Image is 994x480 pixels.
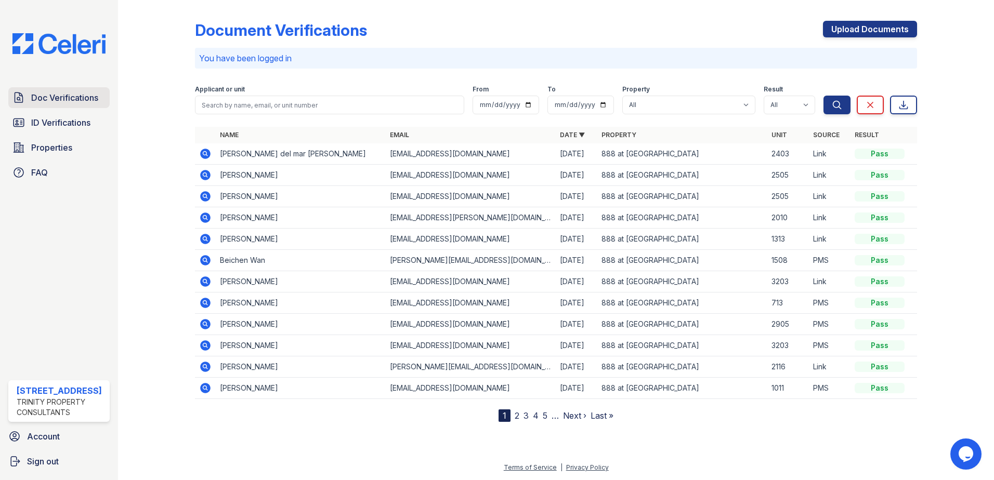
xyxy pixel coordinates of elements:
[855,276,905,287] div: Pass
[823,21,917,37] a: Upload Documents
[216,143,386,165] td: [PERSON_NAME] del mar [PERSON_NAME]
[950,438,984,470] iframe: chat widget
[767,292,809,314] td: 713
[855,298,905,308] div: Pass
[855,191,905,202] div: Pass
[533,410,539,421] a: 4
[767,207,809,229] td: 2010
[566,463,609,471] a: Privacy Policy
[556,356,597,378] td: [DATE]
[216,229,386,250] td: [PERSON_NAME]
[31,91,98,104] span: Doc Verifications
[31,166,48,179] span: FAQ
[767,378,809,399] td: 1011
[855,362,905,372] div: Pass
[855,149,905,159] div: Pass
[556,229,597,250] td: [DATE]
[524,410,529,421] a: 3
[4,451,114,472] a: Sign out
[597,356,767,378] td: 888 at [GEOGRAPHIC_DATA]
[809,207,851,229] td: Link
[767,271,809,292] td: 3203
[8,87,110,108] a: Doc Verifications
[31,141,72,154] span: Properties
[767,250,809,271] td: 1508
[597,143,767,165] td: 888 at [GEOGRAPHIC_DATA]
[4,426,114,447] a: Account
[552,409,559,422] span: …
[855,319,905,329] div: Pass
[855,234,905,244] div: Pass
[27,430,60,443] span: Account
[556,271,597,292] td: [DATE]
[216,292,386,314] td: [PERSON_NAME]
[597,229,767,250] td: 888 at [GEOGRAPHIC_DATA]
[8,162,110,183] a: FAQ
[386,378,556,399] td: [EMAIL_ADDRESS][DOMAIN_NAME]
[556,335,597,356] td: [DATE]
[771,131,787,139] a: Unit
[473,85,489,94] label: From
[855,340,905,351] div: Pass
[813,131,840,139] a: Source
[8,112,110,133] a: ID Verifications
[386,271,556,292] td: [EMAIL_ADDRESS][DOMAIN_NAME]
[809,335,851,356] td: PMS
[216,186,386,207] td: [PERSON_NAME]
[556,143,597,165] td: [DATE]
[809,271,851,292] td: Link
[597,165,767,186] td: 888 at [GEOGRAPHIC_DATA]
[17,384,106,397] div: [STREET_ADDRESS]
[597,186,767,207] td: 888 at [GEOGRAPHIC_DATA]
[855,131,879,139] a: Result
[216,356,386,378] td: [PERSON_NAME]
[767,335,809,356] td: 3203
[767,143,809,165] td: 2403
[499,409,511,422] div: 1
[767,314,809,335] td: 2905
[17,397,106,418] div: Trinity Property Consultants
[855,170,905,180] div: Pass
[216,207,386,229] td: [PERSON_NAME]
[195,96,464,114] input: Search by name, email, or unit number
[767,186,809,207] td: 2505
[597,271,767,292] td: 888 at [GEOGRAPHIC_DATA]
[216,250,386,271] td: Beichen Wan
[622,85,650,94] label: Property
[556,378,597,399] td: [DATE]
[809,186,851,207] td: Link
[809,314,851,335] td: PMS
[386,250,556,271] td: [PERSON_NAME][EMAIL_ADDRESS][DOMAIN_NAME]
[27,455,59,468] span: Sign out
[386,143,556,165] td: [EMAIL_ADDRESS][DOMAIN_NAME]
[386,356,556,378] td: [PERSON_NAME][EMAIL_ADDRESS][DOMAIN_NAME]
[386,335,556,356] td: [EMAIL_ADDRESS][DOMAIN_NAME]
[216,314,386,335] td: [PERSON_NAME]
[386,165,556,186] td: [EMAIL_ADDRESS][DOMAIN_NAME]
[597,207,767,229] td: 888 at [GEOGRAPHIC_DATA]
[504,463,557,471] a: Terms of Service
[767,229,809,250] td: 1313
[563,410,586,421] a: Next ›
[560,131,585,139] a: Date ▼
[216,378,386,399] td: [PERSON_NAME]
[195,21,367,39] div: Document Verifications
[597,314,767,335] td: 888 at [GEOGRAPHIC_DATA]
[386,229,556,250] td: [EMAIL_ADDRESS][DOMAIN_NAME]
[809,356,851,378] td: Link
[199,52,913,64] p: You have been logged in
[515,410,519,421] a: 2
[195,85,245,94] label: Applicant or unit
[556,207,597,229] td: [DATE]
[556,165,597,186] td: [DATE]
[547,85,556,94] label: To
[601,131,636,139] a: Property
[597,335,767,356] td: 888 at [GEOGRAPHIC_DATA]
[809,250,851,271] td: PMS
[556,314,597,335] td: [DATE]
[591,410,613,421] a: Last »
[855,255,905,265] div: Pass
[767,356,809,378] td: 2116
[560,463,563,471] div: |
